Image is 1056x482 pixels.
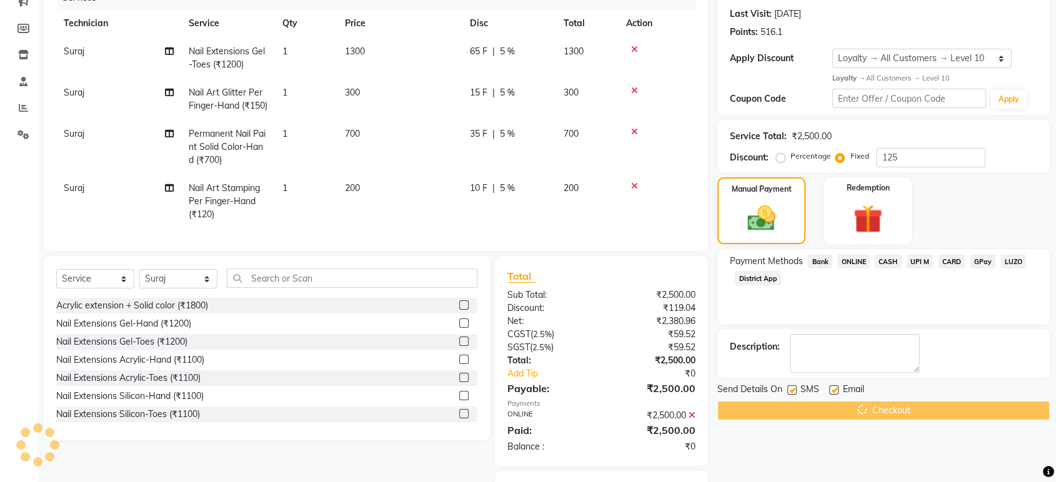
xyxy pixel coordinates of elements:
label: Percentage [790,150,830,162]
div: 516.1 [760,26,782,39]
div: ₹119.04 [602,302,705,315]
label: Manual Payment [732,184,792,195]
div: Apply Discount [730,52,832,65]
span: | [492,127,495,140]
div: All Customers → Level 10 [832,73,1037,84]
div: ₹2,500.00 [602,409,705,422]
div: Sub Total: [498,288,602,302]
input: Enter Offer / Coupon Code [832,89,986,108]
div: Nail Extensions Gel-Hand (₹1200) [56,317,191,330]
div: ( ) [498,341,602,354]
div: ( ) [498,328,602,341]
span: 300 [564,87,579,98]
th: Disc [462,9,556,37]
span: 5 % [500,86,515,99]
div: ₹0 [619,367,705,380]
div: ₹2,500.00 [602,288,705,302]
span: 300 [345,87,360,98]
span: | [492,45,495,58]
button: Apply [991,90,1027,109]
span: 200 [345,182,360,194]
div: ₹59.52 [602,341,705,354]
span: Nail Art Glitter Per Finger-Hand (₹150) [189,87,267,111]
span: Total [507,270,536,283]
div: [DATE] [774,7,801,21]
strong: Loyalty → [832,74,865,82]
span: Email [842,383,864,398]
span: Suraj [64,87,84,98]
div: Nail Extensions Silicon-Hand (₹1100) [56,390,204,403]
div: Total: [498,354,602,367]
div: ₹0 [602,440,705,453]
div: Net: [498,315,602,328]
div: Points: [730,26,758,39]
th: Qty [275,9,337,37]
div: Coupon Code [730,92,832,106]
div: Paid: [498,423,602,438]
th: Action [619,9,695,37]
span: 2.5% [533,329,552,339]
span: 700 [564,128,579,139]
span: Bank [808,254,832,268]
div: Balance : [498,440,602,453]
span: 1300 [345,46,365,57]
div: Acrylic extension + Solid color (₹1800) [56,299,208,312]
span: 5 % [500,45,515,58]
span: GPay [970,254,995,268]
span: 1 [282,182,287,194]
div: Nail Extensions Gel-Toes (₹1200) [56,335,187,348]
div: Nail Extensions Silicon-Toes (₹1100) [56,408,200,421]
div: ₹2,500.00 [602,354,705,367]
th: Service [181,9,275,37]
a: Add Tip [498,367,619,380]
th: Technician [56,9,181,37]
span: 1 [282,46,287,57]
span: 200 [564,182,579,194]
span: 2.5% [532,342,551,352]
div: Discount: [498,302,602,315]
input: Search or Scan [227,268,477,288]
span: | [492,86,495,99]
span: District App [735,271,781,285]
div: Nail Extensions Acrylic-Toes (₹1100) [56,371,201,385]
span: 5 % [500,182,515,195]
span: Payment Methods [730,255,803,268]
label: Fixed [850,150,869,162]
span: 15 F [470,86,487,99]
span: SMS [800,383,819,398]
div: Nail Extensions Acrylic-Hand (₹1100) [56,353,204,366]
div: ONLINE [498,409,602,422]
img: _cash.svg [739,202,784,234]
th: Total [556,9,619,37]
div: Discount: [730,151,769,164]
span: LUZO [1000,254,1026,268]
img: _gift.svg [844,201,891,237]
span: Nail Extensions Gel-Toes (₹1200) [189,46,265,70]
div: Service Total: [730,130,787,143]
span: CGST [507,328,530,340]
div: ₹59.52 [602,328,705,341]
span: Suraj [64,128,84,139]
span: 65 F [470,45,487,58]
span: 700 [345,128,360,139]
div: ₹2,500.00 [792,130,831,143]
span: UPI M [907,254,934,268]
th: Price [337,9,462,37]
span: Send Details On [717,383,782,398]
span: Permanent Nail Paint Solid Color-Hand (₹700) [189,128,266,165]
span: Suraj [64,46,84,57]
span: | [492,182,495,195]
span: 5 % [500,127,515,140]
span: ONLINE [837,254,870,268]
span: Suraj [64,182,84,194]
div: Last Visit: [730,7,772,21]
span: 10 F [470,182,487,195]
div: ₹2,500.00 [602,381,705,396]
span: SGST [507,342,530,353]
span: 35 F [470,127,487,140]
div: ₹2,380.96 [602,315,705,328]
span: 1300 [564,46,584,57]
span: 1 [282,87,287,98]
div: Description: [730,340,780,353]
div: ₹2,500.00 [602,423,705,438]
